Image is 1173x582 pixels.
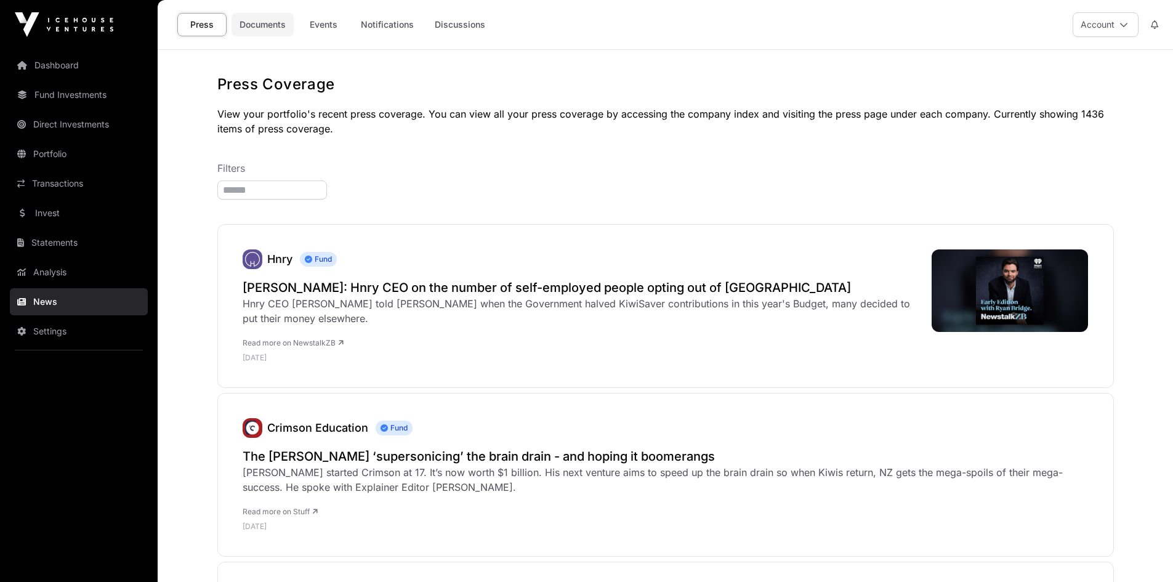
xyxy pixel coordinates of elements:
[243,249,262,269] img: Hnry.svg
[217,75,1114,94] h1: Press Coverage
[376,421,413,435] span: Fund
[10,229,148,256] a: Statements
[243,296,919,326] div: Hnry CEO [PERSON_NAME] told [PERSON_NAME] when the Government halved KiwiSaver contributions in t...
[267,253,292,265] a: Hnry
[10,200,148,227] a: Invest
[299,13,348,36] a: Events
[217,161,1114,176] p: Filters
[353,13,422,36] a: Notifications
[300,252,337,267] span: Fund
[243,465,1089,495] div: [PERSON_NAME] started Crimson at 17. It’s now worth $1 billion. His next venture aims to speed up...
[10,140,148,168] a: Portfolio
[10,170,148,197] a: Transactions
[177,13,227,36] a: Press
[243,507,318,516] a: Read more on Stuff
[932,249,1089,332] img: image.jpg
[15,12,113,37] img: Icehouse Ventures Logo
[1111,523,1173,582] iframe: Chat Widget
[267,421,368,434] a: Crimson Education
[243,279,919,296] a: [PERSON_NAME]: Hnry CEO on the number of self-employed people opting out of [GEOGRAPHIC_DATA]
[232,13,294,36] a: Documents
[243,338,344,347] a: Read more on NewstalkZB
[217,107,1114,136] p: View your portfolio's recent press coverage. You can view all your press coverage by accessing th...
[10,318,148,345] a: Settings
[10,52,148,79] a: Dashboard
[243,249,262,269] a: Hnry
[243,353,919,363] p: [DATE]
[427,13,493,36] a: Discussions
[243,418,262,438] a: Crimson Education
[1073,12,1139,37] button: Account
[10,259,148,286] a: Analysis
[10,81,148,108] a: Fund Investments
[243,418,262,438] img: unnamed.jpg
[10,288,148,315] a: News
[10,111,148,138] a: Direct Investments
[243,522,1089,531] p: [DATE]
[243,448,1089,465] a: The [PERSON_NAME] ‘supersonicing’ the brain drain - and hoping it boomerangs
